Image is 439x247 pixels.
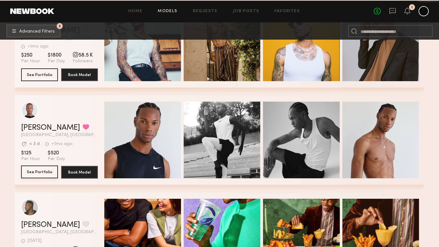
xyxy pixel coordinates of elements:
[21,230,98,235] span: [GEOGRAPHIC_DATA], [GEOGRAPHIC_DATA]
[28,239,42,243] div: [DATE]
[411,6,413,9] div: 1
[21,52,40,58] span: $250
[6,25,60,37] button: 2Advanced Filters
[21,68,58,81] button: See Portfolio
[52,142,73,146] div: +1mo ago
[128,9,143,13] a: Home
[73,58,93,64] span: Followers
[28,44,49,49] div: +1mo ago
[29,142,40,146] div: < 3 d
[275,9,300,13] a: Favorites
[59,25,61,27] span: 2
[73,52,93,58] span: 58.5 K
[21,221,80,229] a: [PERSON_NAME]
[19,29,55,34] span: Advanced Filters
[21,133,98,137] span: [GEOGRAPHIC_DATA], [GEOGRAPHIC_DATA]
[193,9,218,13] a: Requests
[158,9,177,13] a: Models
[21,156,40,162] span: Per Hour
[233,9,259,13] a: Job Posts
[48,58,65,64] span: Per Day
[48,52,65,58] span: $1800
[61,166,98,179] button: Book Model
[48,150,65,156] span: $520
[21,58,40,64] span: Per Hour
[21,124,80,132] a: [PERSON_NAME]
[21,150,40,156] span: $125
[21,166,58,178] button: See Portfolio
[48,156,65,162] span: Per Day
[61,68,98,81] button: Book Model
[21,166,58,179] a: See Portfolio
